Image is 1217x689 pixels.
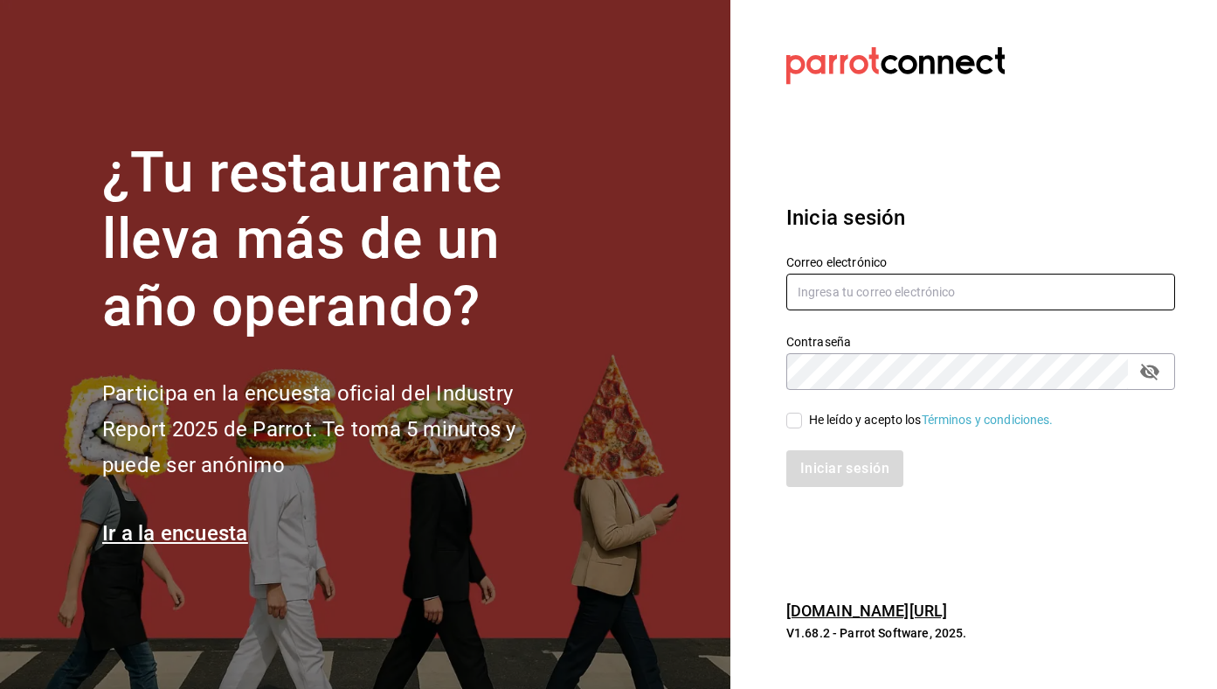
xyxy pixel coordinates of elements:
[786,274,1175,310] input: Ingresa tu correo electrónico
[102,376,574,483] h2: Participa en la encuesta oficial del Industry Report 2025 de Parrot. Te toma 5 minutos y puede se...
[809,411,1054,429] div: He leído y acepto los
[102,140,574,341] h1: ¿Tu restaurante lleva más de un año operando?
[102,521,248,546] a: Ir a la encuesta
[1135,357,1165,386] button: passwordField
[786,335,1175,347] label: Contraseña
[922,413,1054,427] a: Términos y condiciones.
[786,202,1175,233] h3: Inicia sesión
[786,602,947,620] a: [DOMAIN_NAME][URL]
[786,624,1175,642] p: V1.68.2 - Parrot Software, 2025.
[786,255,1175,268] label: Correo electrónico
